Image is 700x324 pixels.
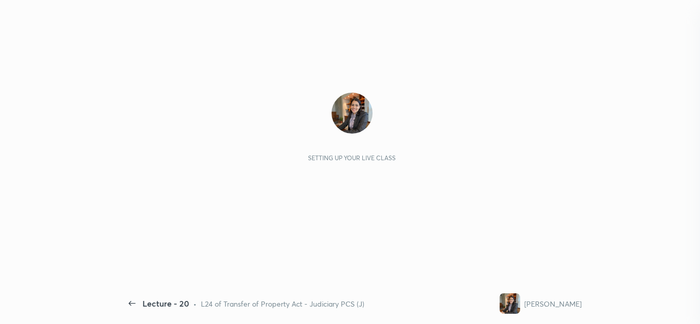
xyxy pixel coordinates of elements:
[308,154,396,162] div: Setting up your live class
[201,298,364,309] div: L24 of Transfer of Property Act - Judiciary PCS (J)
[142,297,189,310] div: Lecture - 20
[500,293,520,314] img: f8d22af1ab184ebab6c0401e38a227d9.jpg
[193,298,197,309] div: •
[524,298,582,309] div: [PERSON_NAME]
[332,93,373,134] img: f8d22af1ab184ebab6c0401e38a227d9.jpg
